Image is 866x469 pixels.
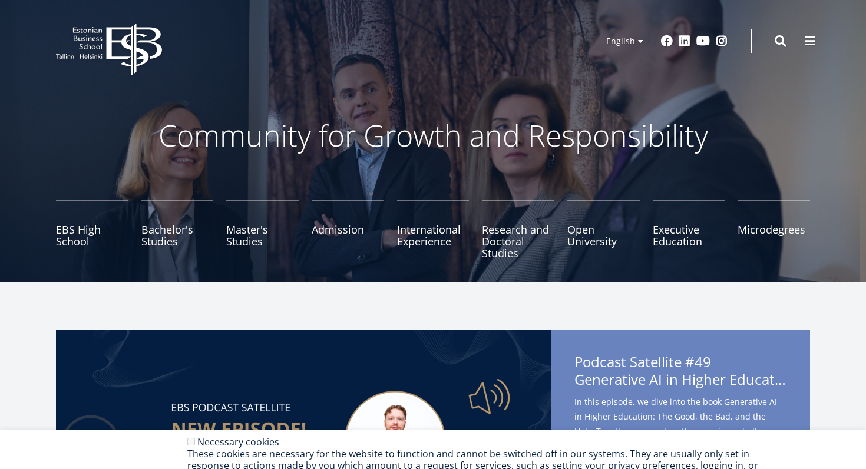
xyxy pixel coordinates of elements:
[121,118,745,153] p: Community for Growth and Responsibility
[679,35,690,47] a: Linkedin
[197,435,279,448] label: Necessary cookies
[56,200,128,259] a: EBS High School
[574,353,786,392] span: Podcast Satellite #49
[716,35,728,47] a: Instagram
[226,200,299,259] a: Master's Studies
[482,200,554,259] a: Research and Doctoral Studies
[738,200,810,259] a: Microdegrees
[574,371,786,388] span: Generative AI in Higher Education: The Good, the Bad, and the Ugly
[567,200,640,259] a: Open University
[312,200,384,259] a: Admission
[574,394,786,468] span: In this episode, we dive into the book Generative AI in Higher Education: The Good, the Bad, and ...
[696,35,710,47] a: Youtube
[141,200,214,259] a: Bachelor's Studies
[661,35,673,47] a: Facebook
[653,200,725,259] a: Executive Education
[397,200,470,259] a: International Experience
